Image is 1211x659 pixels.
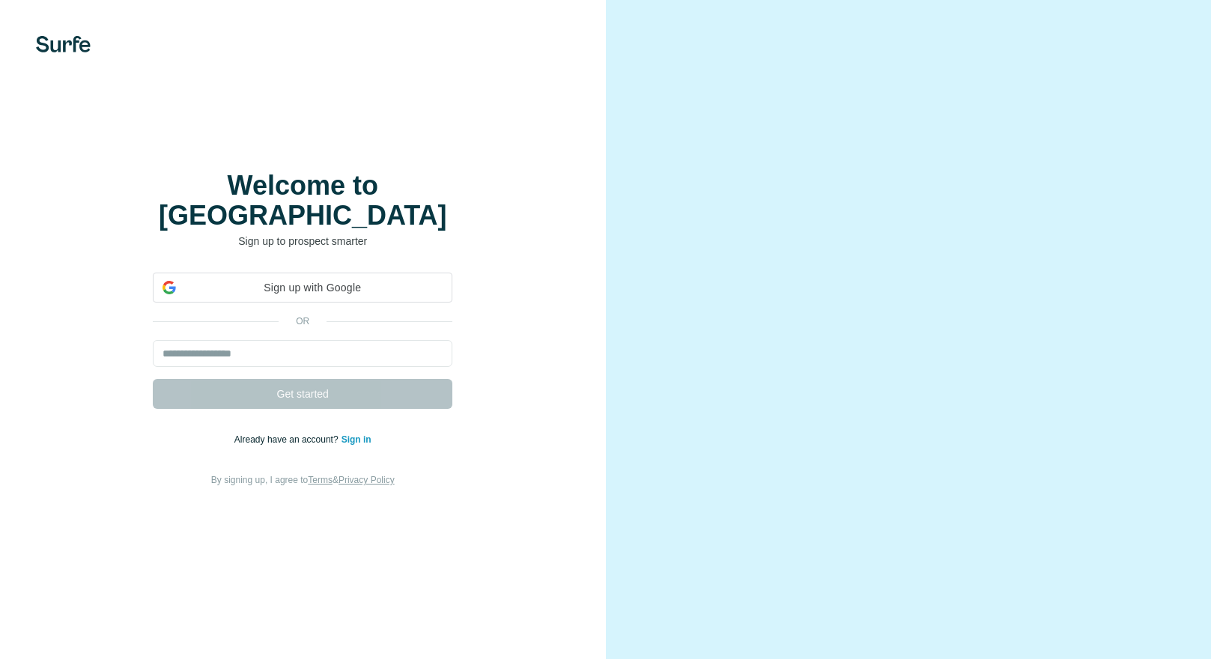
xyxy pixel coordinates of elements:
[211,475,395,485] span: By signing up, I agree to &
[36,36,91,52] img: Surfe's logo
[153,171,452,231] h1: Welcome to [GEOGRAPHIC_DATA]
[182,280,443,296] span: Sign up with Google
[308,475,333,485] a: Terms
[153,234,452,249] p: Sign up to prospect smarter
[153,273,452,303] div: Sign up with Google
[145,301,460,334] iframe: Sign in with Google Button
[234,434,342,445] span: Already have an account?
[339,475,395,485] a: Privacy Policy
[342,434,371,445] a: Sign in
